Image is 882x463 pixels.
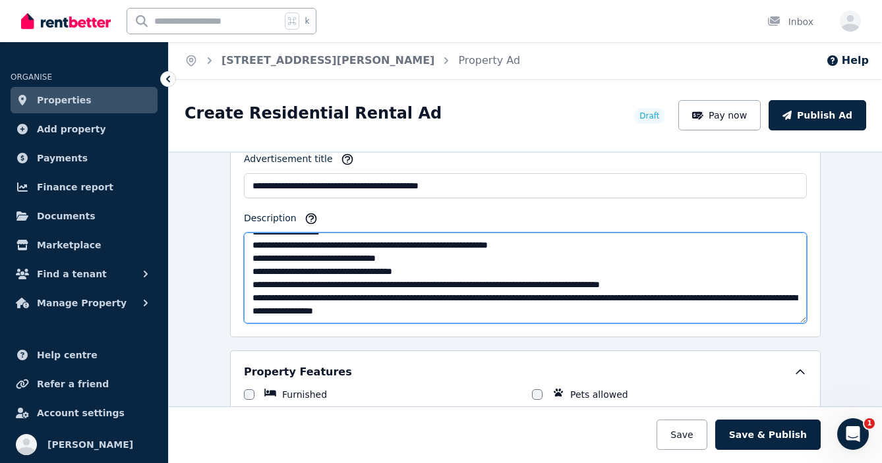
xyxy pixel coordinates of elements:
a: Documents [11,203,158,229]
span: Documents [37,208,96,224]
span: Help centre [37,347,98,363]
a: Property Ad [458,54,520,67]
button: Publish Ad [769,100,866,130]
span: Manage Property [37,295,127,311]
span: Marketplace [37,237,101,253]
button: Save [657,420,707,450]
a: Help centre [11,342,158,368]
a: Marketplace [11,232,158,258]
a: Finance report [11,174,158,200]
span: Finance report [37,179,113,195]
span: Draft [639,111,659,121]
h5: Property Features [244,364,352,380]
a: Add property [11,116,158,142]
span: [PERSON_NAME] [47,437,133,452]
button: Pay now [678,100,761,130]
button: Manage Property [11,290,158,316]
button: Save & Publish [715,420,821,450]
span: 1 [864,418,875,429]
span: k [305,16,309,26]
label: Furnished [282,388,327,401]
iframe: Intercom live chat [837,418,869,450]
img: RentBetter [21,11,111,31]
label: Pets allowed [570,388,628,401]
label: Advertisement title [244,152,333,171]
span: Properties [37,92,92,108]
span: Account settings [37,405,125,421]
span: Payments [37,150,88,166]
h1: Create Residential Rental Ad [185,103,442,124]
a: Payments [11,145,158,171]
a: Properties [11,87,158,113]
button: Help [826,53,869,68]
a: [STREET_ADDRESS][PERSON_NAME] [221,54,434,67]
nav: Breadcrumb [169,42,536,79]
span: Find a tenant [37,266,107,282]
a: Account settings [11,400,158,426]
a: Refer a friend [11,371,158,397]
label: Description [244,211,297,230]
button: Find a tenant [11,261,158,287]
span: Refer a friend [37,376,109,392]
span: ORGANISE [11,72,52,82]
div: Inbox [767,15,813,28]
span: Add property [37,121,106,137]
